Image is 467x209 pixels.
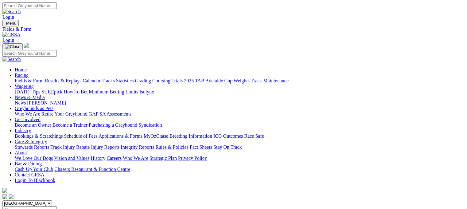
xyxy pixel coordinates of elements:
[24,43,29,48] img: logo-grsa-white.png
[15,84,34,89] a: Wagering
[27,100,66,105] a: [PERSON_NAME]
[152,78,170,83] a: Coursing
[54,156,89,161] a: Vision and Values
[15,133,63,139] a: Bookings & Scratchings
[15,144,465,150] div: Care & Integrity
[15,128,31,133] a: Industry
[107,156,122,161] a: Careers
[15,111,40,116] a: Who We Are
[15,73,29,78] a: Racing
[150,156,177,161] a: Strategic Plan
[102,78,115,83] a: Tracks
[135,78,151,83] a: Grading
[5,44,20,49] img: Close
[15,167,465,172] div: Bar & Dining
[2,194,7,199] img: facebook.svg
[15,161,42,166] a: Bar & Dining
[6,21,16,26] span: Menu
[15,78,465,84] div: Racing
[144,133,168,139] a: MyOzChase
[15,89,465,95] div: Wagering
[15,117,41,122] a: Get Involved
[99,133,142,139] a: Applications & Forms
[15,133,465,139] div: Industry
[2,2,57,9] input: Search
[244,133,264,139] a: Race Safe
[15,139,47,144] a: Care & Integrity
[91,156,105,161] a: History
[64,133,97,139] a: Schedule of Fees
[15,111,465,117] div: Greyhounds as Pets
[2,32,21,37] img: GRSA
[50,144,90,150] a: Track Injury Rebate
[2,9,21,14] img: Search
[2,43,23,50] button: Toggle navigation
[190,144,212,150] a: Fact Sheets
[234,78,250,83] a: Weights
[2,26,465,32] a: Fields & Form
[2,50,57,57] input: Search
[15,122,465,128] div: Get Involved
[213,133,243,139] a: ICG Outcomes
[83,78,100,83] a: Calendar
[2,20,19,26] button: Toggle navigation
[15,100,465,106] div: News & Media
[251,78,289,83] a: Track Maintenance
[9,194,14,199] img: twitter.svg
[15,144,49,150] a: Stewards Reports
[213,144,242,150] a: Stay On Track
[2,57,21,62] img: Search
[15,78,44,83] a: Fields & Form
[139,89,154,94] a: Isolynx
[2,14,14,20] a: Login
[15,150,27,155] a: About
[15,122,51,128] a: Become an Owner
[15,67,27,72] a: Home
[15,156,53,161] a: We Love Our Dogs
[89,122,137,128] a: Purchasing a Greyhound
[2,188,7,193] img: logo-grsa-white.png
[169,133,212,139] a: Breeding Information
[89,111,132,116] a: GAP SA Assessments
[171,78,183,83] a: Trials
[178,156,207,161] a: Privacy Policy
[41,111,88,116] a: Retire Your Greyhound
[15,89,40,94] a: [DATE] Tips
[123,156,148,161] a: Who We Are
[91,144,119,150] a: Injury Reports
[53,122,88,128] a: Become a Trainer
[15,95,45,100] a: News & Media
[89,89,138,94] a: Minimum Betting Limits
[15,172,44,177] a: Contact GRSA
[121,144,154,150] a: Integrity Reports
[15,106,53,111] a: Greyhounds as Pets
[15,167,53,172] a: Cash Up Your Club
[155,144,189,150] a: Rules & Policies
[138,122,162,128] a: Syndication
[184,78,232,83] a: 2025 TAB Adelaide Cup
[54,167,130,172] a: Chasers Restaurant & Function Centre
[41,89,62,94] a: SUREpick
[116,78,134,83] a: Statistics
[64,89,88,94] a: How To Bet
[15,100,26,105] a: News
[15,178,55,183] a: Login To Blackbook
[45,78,81,83] a: Results & Replays
[2,37,14,43] a: Login
[15,156,465,161] div: About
